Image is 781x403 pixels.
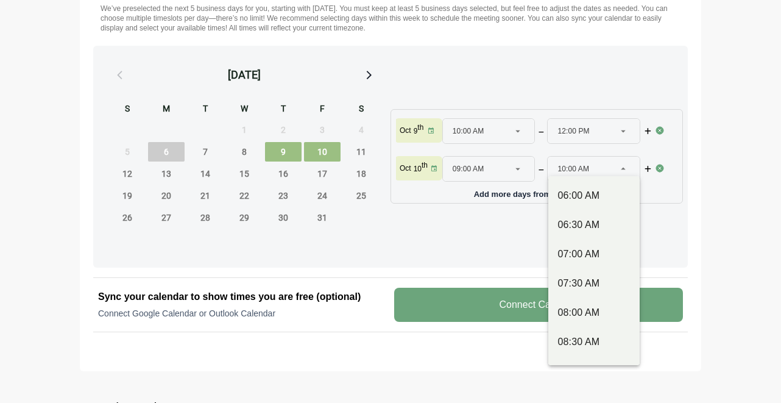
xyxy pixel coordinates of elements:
span: Friday, October 17, 2025 [304,164,341,184]
span: Wednesday, October 22, 2025 [226,186,263,205]
strong: 10 [414,165,422,173]
v-button: Connect Calander [394,288,683,322]
span: Thursday, October 2, 2025 [265,120,302,140]
span: Friday, October 10, 2025 [304,142,341,162]
span: Tuesday, October 7, 2025 [187,142,224,162]
span: Tuesday, October 28, 2025 [187,208,224,227]
p: Connect Google Calendar or Outlook Calendar [98,307,387,319]
span: Tuesday, October 14, 2025 [187,164,224,184]
span: Tuesday, October 21, 2025 [187,186,224,205]
span: Monday, October 6, 2025 [148,142,185,162]
div: 06:30 AM [558,218,631,232]
div: 08:30 AM [558,335,631,349]
div: 07:30 AM [558,276,631,291]
div: 09:00 AM [558,364,631,379]
span: 10:00 AM [557,157,589,181]
span: Thursday, October 23, 2025 [265,186,302,205]
span: Thursday, October 9, 2025 [265,142,302,162]
span: Wednesday, October 8, 2025 [226,142,263,162]
span: Sunday, October 12, 2025 [109,164,146,184]
div: 06:00 AM [558,188,631,203]
span: Wednesday, October 15, 2025 [226,164,263,184]
span: Thursday, October 16, 2025 [265,164,302,184]
div: [DATE] [228,66,261,84]
p: Oct [400,126,411,135]
span: Sunday, October 19, 2025 [109,186,146,205]
span: Monday, October 27, 2025 [148,208,185,227]
sup: th [417,123,423,132]
span: Thursday, October 30, 2025 [265,208,302,227]
div: M [148,102,185,118]
span: 09:00 AM [453,157,484,181]
span: Saturday, October 25, 2025 [343,186,380,205]
div: 08:00 AM [558,305,631,320]
span: Monday, October 13, 2025 [148,164,185,184]
span: Sunday, October 26, 2025 [109,208,146,227]
span: 12:00 PM [557,119,589,143]
div: S [109,102,146,118]
span: Saturday, October 4, 2025 [343,120,380,140]
span: Sunday, October 5, 2025 [109,142,146,162]
div: T [265,102,302,118]
h2: Sync your calendar to show times you are free (optional) [98,290,387,304]
span: Wednesday, October 1, 2025 [226,120,263,140]
span: Saturday, October 11, 2025 [343,142,380,162]
span: Wednesday, October 29, 2025 [226,208,263,227]
span: Friday, October 3, 2025 [304,120,341,140]
p: We’ve preselected the next 5 business days for you, starting with [DATE]. You must keep at least ... [101,4,680,33]
span: Friday, October 31, 2025 [304,208,341,227]
span: Friday, October 24, 2025 [304,186,341,205]
div: T [187,102,224,118]
strong: 9 [414,127,418,135]
div: W [226,102,263,118]
p: Add more days from the calendar [396,185,677,198]
p: Oct [400,163,411,173]
span: Monday, October 20, 2025 [148,186,185,205]
div: S [343,102,380,118]
div: 07:00 AM [558,247,631,262]
sup: th [422,161,428,169]
div: F [304,102,341,118]
span: 10:00 AM [453,119,484,143]
span: Saturday, October 18, 2025 [343,164,380,184]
